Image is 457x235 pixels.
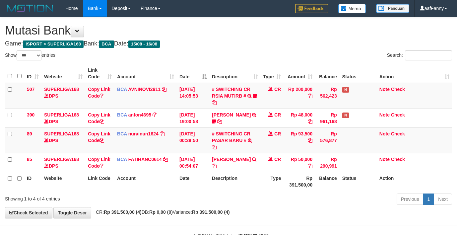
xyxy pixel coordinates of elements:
span: 390 [27,112,34,118]
th: Balance [315,172,340,191]
a: SUPERLIGA168 [44,131,79,136]
span: BCA [117,157,127,162]
span: CR [274,87,281,92]
a: Copy Rp 200,000 to clipboard [308,93,312,99]
th: ID [24,172,41,191]
select: Showentries [17,50,41,60]
a: Check [391,112,405,118]
img: panduan.png [376,4,409,13]
a: Copy Link Code [88,131,110,143]
a: Copy AVNINOVI2911 to clipboard [162,87,166,92]
th: Account: activate to sort column ascending [114,64,177,83]
a: Check Selected [5,207,52,218]
td: Rp 48,000 [284,109,315,127]
span: 15/08 - 16/08 [128,40,160,48]
td: Rp 200,000 [284,83,315,109]
a: Toggle Descr [53,207,91,218]
a: anton4695 [128,112,151,118]
th: Date: activate to sort column descending [177,64,209,83]
a: Note [379,112,390,118]
th: Status [340,64,377,83]
td: Rp 50,000 [284,153,315,172]
a: Copy FATIHANC0614 to clipboard [163,157,168,162]
a: Copy Link Code [88,112,110,124]
a: Check [391,131,405,136]
input: Search: [405,50,452,60]
a: Next [434,194,452,205]
span: BCA [117,131,127,136]
a: Copy anton4695 to clipboard [153,112,157,118]
th: Description [209,172,260,191]
a: Copy Link Code [88,157,110,169]
a: Check [391,87,405,92]
span: Has Note [342,87,349,93]
th: ID: activate to sort column ascending [24,64,41,83]
td: Rp 93,500 [284,127,315,153]
label: Show entries [5,50,55,60]
label: Search: [387,50,452,60]
a: Note [379,157,390,162]
a: Copy ALI NURHAMZAH to clipboard [217,119,222,124]
span: BCA [99,40,114,48]
a: Previous [397,194,423,205]
th: Date [177,172,209,191]
a: AVNINOVI2911 [128,87,161,92]
a: # SWITCHING CR PASAR BARU # [212,131,250,143]
a: nurainun1624 [128,131,159,136]
a: 1 [423,194,434,205]
a: SUPERLIGA168 [44,87,79,92]
a: Copy WAHYU HIDAYAT to clipboard [212,163,217,169]
th: Type: activate to sort column ascending [261,64,284,83]
td: Rp 576,877 [315,127,340,153]
a: Copy Rp 50,000 to clipboard [308,163,312,169]
td: DPS [41,83,85,109]
span: CR [274,157,281,162]
th: Description: activate to sort column ascending [209,64,260,83]
a: Note [379,87,390,92]
h1: Mutasi Bank [5,24,452,37]
img: Button%20Memo.svg [338,4,366,13]
th: Amount: activate to sort column ascending [284,64,315,83]
a: FATIHANC0614 [128,157,162,162]
strong: Rp 391.500,00 (4) [192,209,230,215]
span: 507 [27,87,34,92]
img: Feedback.jpg [295,4,328,13]
td: [DATE] 00:54:07 [177,153,209,172]
a: [PERSON_NAME] [212,112,251,118]
span: BCA [117,112,127,118]
th: Website [41,172,85,191]
a: Check [391,157,405,162]
span: Has Note [342,113,349,118]
span: CR: DB: Variance: [93,209,230,215]
a: Copy # SWITCHING CR RSIA MUTIRB # to clipboard [212,100,217,105]
span: 89 [27,131,32,136]
th: Action [377,172,452,191]
div: Showing 1 to 4 of 4 entries [5,193,185,202]
a: Note [379,131,390,136]
h4: Game: Bank: Date: [5,40,452,47]
th: Balance [315,64,340,83]
a: SUPERLIGA168 [44,112,79,118]
a: Copy Rp 93,500 to clipboard [308,138,312,143]
th: Type [261,172,284,191]
td: DPS [41,127,85,153]
th: Status [340,172,377,191]
th: Website: activate to sort column ascending [41,64,85,83]
th: Account [114,172,177,191]
span: BCA [117,87,127,92]
th: Link Code: activate to sort column ascending [85,64,114,83]
a: Copy # SWITCHING CR PASAR BARU # to clipboard [212,144,217,150]
strong: Rp 391.500,00 (4) [104,209,142,215]
th: Link Code [85,172,114,191]
a: # SWITCHING CR RSIA MUTIRB # [212,87,250,99]
th: Rp 391.500,00 [284,172,315,191]
td: Rp 562,423 [315,83,340,109]
a: SUPERLIGA168 [44,157,79,162]
td: DPS [41,153,85,172]
a: [PERSON_NAME] [212,157,251,162]
a: Copy Rp 48,000 to clipboard [308,119,312,124]
td: Rp 290,991 [315,153,340,172]
strong: Rp 0,00 (0) [149,209,173,215]
td: [DATE] 14:05:53 [177,83,209,109]
span: ISPORT > SUPERLIGA168 [23,40,84,48]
